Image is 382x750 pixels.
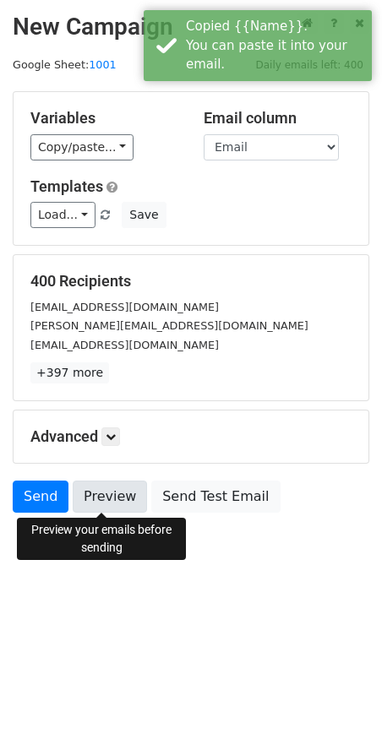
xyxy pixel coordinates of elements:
a: Preview [73,481,147,513]
div: Preview your emails before sending [17,518,186,560]
a: Send Test Email [151,481,280,513]
a: 1001 [89,58,116,71]
small: [EMAIL_ADDRESS][DOMAIN_NAME] [30,339,219,351]
h5: Variables [30,109,178,128]
a: Templates [30,177,103,195]
a: Send [13,481,68,513]
small: Google Sheet: [13,58,117,71]
h5: Email column [204,109,352,128]
iframe: Chat Widget [297,669,382,750]
a: +397 more [30,362,109,383]
h2: New Campaign [13,13,369,41]
button: Save [122,202,166,228]
a: Load... [30,202,95,228]
h5: 400 Recipients [30,272,352,291]
a: Copy/paste... [30,134,134,160]
h5: Advanced [30,427,352,446]
small: [EMAIL_ADDRESS][DOMAIN_NAME] [30,301,219,313]
small: [PERSON_NAME][EMAIL_ADDRESS][DOMAIN_NAME] [30,319,308,332]
div: Copied {{Name}}. You can paste it into your email. [186,17,365,74]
